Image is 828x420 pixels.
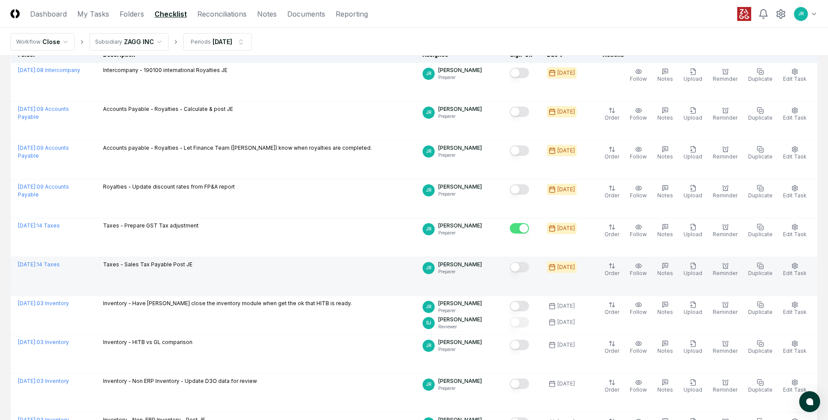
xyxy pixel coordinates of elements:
span: Notes [657,114,673,121]
button: Upload [682,144,704,162]
button: Upload [682,377,704,396]
button: Mark complete [510,223,529,234]
button: Upload [682,105,704,124]
button: Upload [682,338,704,357]
span: Duplicate [748,114,773,121]
span: Upload [684,348,702,354]
div: [DATE] [557,263,575,271]
button: Upload [682,261,704,279]
span: Follow [630,76,647,82]
p: Accounts payable - Royalties - Let Finance Team ([PERSON_NAME]) know when royalties are completed. [103,144,372,152]
button: Notes [656,183,675,201]
span: Upload [684,386,702,393]
span: JR [426,381,432,388]
p: Preparer [438,307,482,314]
span: [DATE] : [18,222,37,229]
p: Preparer [438,230,482,236]
span: Duplicate [748,153,773,160]
button: Mark complete [510,145,529,156]
div: Workflow [16,38,41,46]
span: Reminder [713,153,738,160]
button: Duplicate [746,105,774,124]
div: [DATE] [557,380,575,388]
span: Upload [684,114,702,121]
span: [DATE] : [18,67,37,73]
a: Folders [120,9,144,19]
span: Follow [630,114,647,121]
span: JR [426,187,432,193]
button: Reminder [711,105,739,124]
span: [DATE] : [18,106,37,112]
span: Order [605,114,619,121]
button: Order [603,338,621,357]
span: Order [605,192,619,199]
div: [DATE] [557,302,575,310]
button: Follow [628,261,649,279]
button: Mark complete [510,340,529,350]
div: [DATE] [557,147,575,155]
button: Follow [628,377,649,396]
a: Reconciliations [197,9,247,19]
p: [PERSON_NAME] [438,377,482,385]
span: Follow [630,270,647,276]
button: Notes [656,261,675,279]
div: [DATE] [557,341,575,349]
span: Order [605,309,619,315]
span: Duplicate [748,309,773,315]
p: [PERSON_NAME] [438,183,482,191]
button: Edit Task [781,300,808,318]
span: Order [605,348,619,354]
span: Duplicate [748,386,773,393]
button: Edit Task [781,261,808,279]
button: atlas-launcher [799,391,820,412]
span: SJ [426,320,431,326]
button: Order [603,300,621,318]
p: Royalties - Update discount rates from FP&A report [103,183,235,191]
button: Mark complete [510,107,529,117]
p: [PERSON_NAME] [438,300,482,307]
button: Order [603,261,621,279]
a: [DATE]:09 Accounts Payable [18,145,69,159]
a: [DATE]:14 Taxes [18,222,60,229]
button: Reminder [711,144,739,162]
p: [PERSON_NAME] [438,66,482,74]
span: Notes [657,231,673,238]
button: Edit Task [781,338,808,357]
button: Upload [682,222,704,240]
span: JR [798,10,804,17]
a: Dashboard [30,9,67,19]
button: Mark complete [510,68,529,78]
a: [DATE]:03 Inventory [18,300,69,306]
button: Duplicate [746,377,774,396]
p: [PERSON_NAME] [438,144,482,152]
p: [PERSON_NAME] [438,338,482,346]
button: Follow [628,338,649,357]
span: JR [426,342,432,349]
span: Duplicate [748,348,773,354]
button: Notes [656,66,675,85]
span: Edit Task [783,76,807,82]
span: Notes [657,309,673,315]
div: [DATE] [213,37,232,46]
a: Checklist [155,9,187,19]
p: [PERSON_NAME] [438,261,482,269]
a: [DATE]:09 Accounts Payable [18,183,69,198]
p: Preparer [438,385,482,392]
span: Follow [630,309,647,315]
span: JR [426,109,432,116]
button: Reminder [711,300,739,318]
button: Reminder [711,377,739,396]
span: Duplicate [748,231,773,238]
span: Reminder [713,231,738,238]
span: Order [605,231,619,238]
span: Upload [684,76,702,82]
button: Reminder [711,183,739,201]
a: Notes [257,9,277,19]
button: Reminder [711,222,739,240]
button: JR [793,6,809,22]
span: Reminder [713,192,738,199]
span: Upload [684,153,702,160]
img: ZAGG logo [737,7,751,21]
button: Edit Task [781,66,808,85]
p: Inventory - Have [PERSON_NAME] close the inventory module when get the ok that HITB is ready. [103,300,352,307]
